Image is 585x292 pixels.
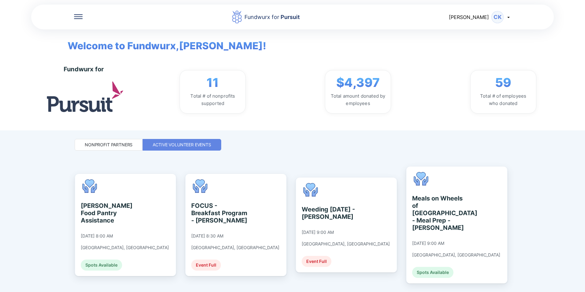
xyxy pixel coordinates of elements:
[191,260,221,271] div: Event Full
[495,75,511,90] span: 59
[191,202,247,224] div: FOCUS - Breakfast Program - [PERSON_NAME]
[185,92,240,107] div: Total # of nonprofits supported
[85,142,132,148] div: Nonprofit Partners
[58,29,266,53] span: Welcome to Fundwurx, [PERSON_NAME] !
[336,75,380,90] span: $4,397
[81,245,169,250] div: [GEOGRAPHIC_DATA], [GEOGRAPHIC_DATA]
[412,267,453,278] div: Spots Available
[81,202,137,224] div: [PERSON_NAME] Food Pantry Assistance
[412,241,444,246] div: [DATE] 9:00 AM
[191,245,279,250] div: [GEOGRAPHIC_DATA], [GEOGRAPHIC_DATA]
[330,92,386,107] div: Total amount donated by employees
[302,230,334,235] div: [DATE] 9:00 AM
[412,195,468,231] div: Meals on Wheels of [GEOGRAPHIC_DATA] - Meal Prep - [PERSON_NAME]
[191,233,223,239] div: [DATE] 8:30 AM
[81,233,113,239] div: [DATE] 8:00 AM
[47,81,123,112] img: logo.jpg
[302,206,358,220] div: Weeding [DATE] - [PERSON_NAME]
[302,241,390,247] div: [GEOGRAPHIC_DATA], [GEOGRAPHIC_DATA]
[64,66,104,73] div: Fundwurx for
[153,142,211,148] div: Active Volunteer Events
[244,13,300,21] div: Fundwurx for
[81,260,122,271] div: Spots Available
[491,11,504,23] div: CK
[412,252,500,258] div: [GEOGRAPHIC_DATA], [GEOGRAPHIC_DATA]
[302,256,331,267] div: Event Full
[207,75,219,90] span: 11
[279,14,300,20] span: Pursuit
[449,14,489,20] span: [PERSON_NAME]
[475,92,531,107] div: Total # of employees who donated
